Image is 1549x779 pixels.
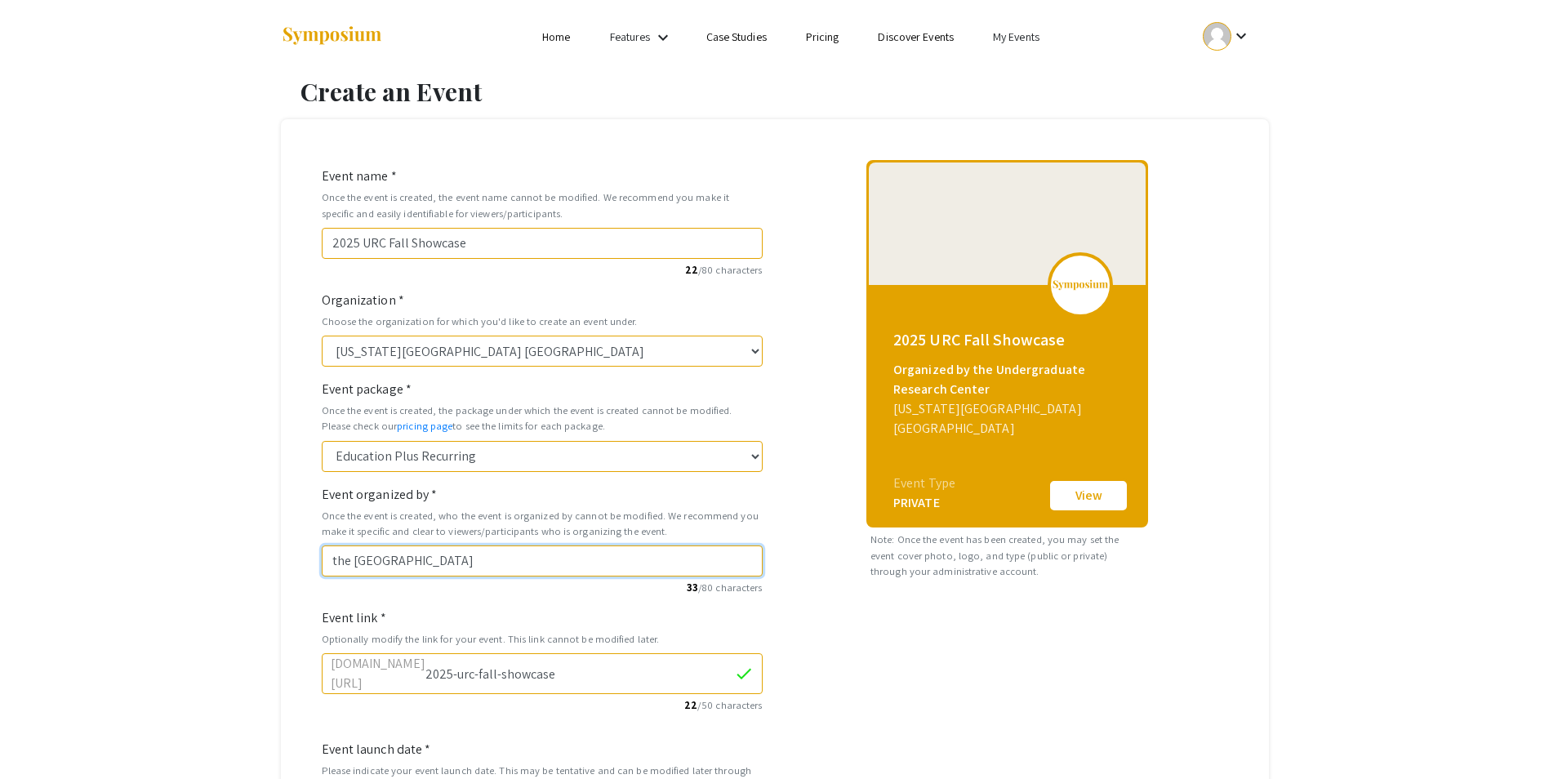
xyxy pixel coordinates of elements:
small: Optionally modify the link for your event. This link cannot be modified later. [322,631,763,647]
mat-icon: Expand account dropdown [1231,26,1251,46]
div: PRIVATE [893,493,955,513]
a: Home [542,29,570,44]
iframe: Chat [12,706,69,767]
small: Once the event is created, the package under which the event is created cannot be modified. Pleas... [322,403,763,434]
small: /80 characters [322,580,763,595]
div: [US_STATE][GEOGRAPHIC_DATA] [GEOGRAPHIC_DATA] [893,399,1125,438]
label: Event launch date * [322,740,431,759]
label: Event package * [322,380,412,399]
small: /50 characters [322,697,763,713]
a: pricing page [397,419,452,433]
a: Features [610,29,651,44]
label: [DOMAIN_NAME][URL] [331,654,425,693]
small: Once the event is created, the event name cannot be modified. We recommend you make it specific a... [322,189,763,220]
img: logo_v2.png [1052,279,1109,291]
img: Symposium by ForagerOne [281,25,383,47]
small: /80 characters [322,262,763,278]
button: Expand account dropdown [1186,18,1268,55]
mat-icon: Expand Features list [653,28,673,47]
small: Once the event is created, who the event is organized by cannot be modified. We recommend you mak... [322,508,763,539]
label: Event name * [322,167,397,186]
span: 22 [684,698,697,712]
a: Discover Events [878,29,954,44]
div: Event Type [893,474,955,493]
label: Event link * [322,608,386,628]
div: 2025 URC Fall Showcase [893,327,1125,352]
span: 33 [687,581,698,594]
span: 22 [685,263,698,277]
label: Organization * [322,291,404,310]
small: Note: Once the event has been created, you may set the event cover photo, logo, and type (public ... [866,527,1148,583]
a: Pricing [806,29,839,44]
button: View [1048,479,1129,513]
h1: Create an Event [300,77,1269,106]
a: My Events [993,29,1039,44]
small: Choose the organization for which you'd like to create an event under. [322,314,763,329]
mat-icon: check [734,664,754,683]
div: Organized by the Undergraduate Research Center [893,360,1125,399]
label: Event organized by * [322,485,438,505]
a: Case Studies [706,29,767,44]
